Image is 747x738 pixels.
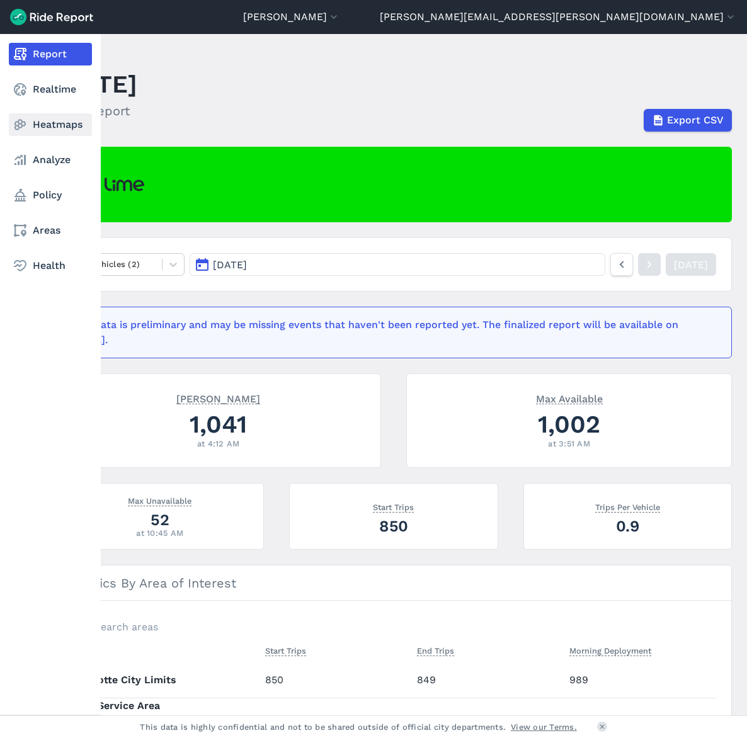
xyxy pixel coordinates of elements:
[666,253,716,276] a: [DATE]
[260,663,412,698] td: 850
[265,644,306,656] span: Start Trips
[213,259,247,271] span: [DATE]
[667,113,724,128] span: Export CSV
[305,515,482,537] div: 850
[569,644,651,659] button: Morning Deployment
[9,78,92,101] a: Realtime
[128,494,191,506] span: Max Unavailable
[71,407,365,441] div: 1,041
[380,9,737,25] button: [PERSON_NAME][EMAIL_ADDRESS][PERSON_NAME][DOMAIN_NAME]
[644,109,732,132] button: Export CSV
[265,644,306,659] button: Start Trips
[511,721,577,733] a: View our Terms.
[71,317,709,348] div: This data is preliminary and may be missing events that haven't been reported yet. The finalized ...
[71,663,260,698] th: Charlotte City Limits
[539,515,716,537] div: 0.9
[422,407,716,441] div: 1,002
[71,171,144,198] img: Lime
[417,644,454,659] button: End Trips
[9,43,92,65] a: Report
[422,438,716,450] div: at 3:51 AM
[71,527,248,539] div: at 10:45 AM
[71,509,248,531] div: 52
[9,149,92,171] a: Analyze
[56,565,731,601] h3: Metrics By Area of Interest
[564,663,716,698] td: 989
[9,184,92,207] a: Policy
[243,9,340,25] button: [PERSON_NAME]
[64,616,709,639] input: Search areas
[71,438,365,450] div: at 4:12 AM
[569,644,651,656] span: Morning Deployment
[9,254,92,277] a: Health
[595,500,660,513] span: Trips Per Vehicle
[10,9,93,25] img: Ride Report
[176,392,260,404] span: [PERSON_NAME]
[9,219,92,242] a: Areas
[417,644,454,656] span: End Trips
[412,663,564,698] td: 849
[190,253,605,276] button: [DATE]
[9,113,92,136] a: Heatmaps
[373,500,414,513] span: Start Trips
[536,392,603,404] span: Max Available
